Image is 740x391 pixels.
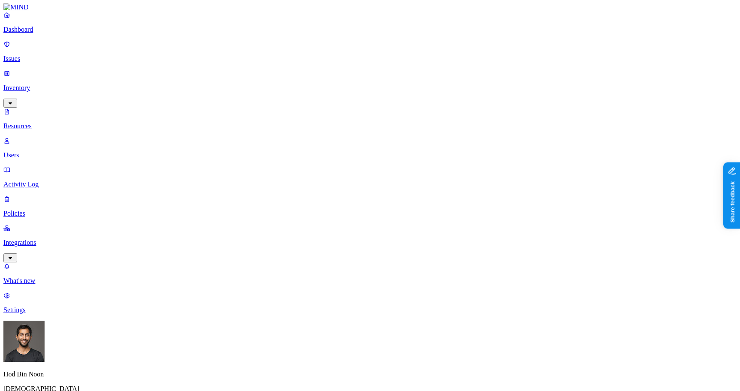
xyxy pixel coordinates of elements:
p: Activity Log [3,180,737,188]
p: Settings [3,306,737,314]
p: Policies [3,210,737,217]
a: Policies [3,195,737,217]
p: Hod Bin Noon [3,370,737,378]
a: Integrations [3,224,737,261]
p: Dashboard [3,26,737,33]
p: Issues [3,55,737,63]
p: Inventory [3,84,737,92]
p: Users [3,151,737,159]
a: Settings [3,292,737,314]
a: Activity Log [3,166,737,188]
a: Resources [3,108,737,130]
p: Resources [3,122,737,130]
a: What's new [3,262,737,285]
img: MIND [3,3,29,11]
img: Hod Bin Noon [3,321,45,362]
p: Integrations [3,239,737,247]
a: MIND [3,3,737,11]
a: Inventory [3,69,737,106]
a: Users [3,137,737,159]
a: Dashboard [3,11,737,33]
p: What's new [3,277,737,285]
a: Issues [3,40,737,63]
